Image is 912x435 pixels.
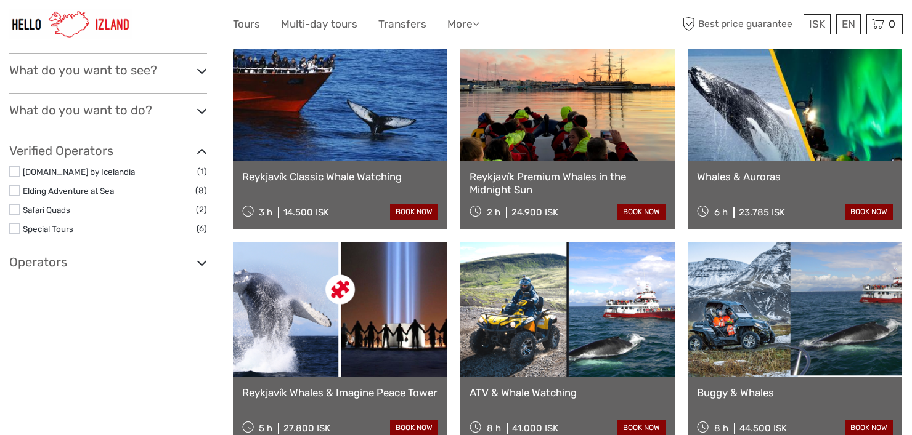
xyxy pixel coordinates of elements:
div: EN [836,14,861,34]
h3: Operators [9,255,207,269]
span: ISK [809,18,825,30]
h3: What do you want to do? [9,103,207,118]
a: Safari Quads [23,205,70,215]
span: 8 h [714,423,728,434]
div: 41.000 ISK [512,423,558,434]
a: Buggy & Whales [697,386,893,399]
span: 0 [887,18,897,30]
a: [DOMAIN_NAME] by Icelandia [23,167,135,177]
span: 6 h [714,207,728,218]
a: ATV & Whale Watching [470,386,666,399]
a: Transfers [378,15,426,33]
span: 8 h [487,423,501,434]
h3: What do you want to see? [9,63,207,78]
a: Reykjavík Classic Whale Watching [242,170,438,183]
span: (8) [195,183,207,198]
a: More [447,15,479,33]
a: Tours [233,15,260,33]
div: 24.900 ISK [511,207,558,218]
a: Elding Adventure at Sea [23,186,114,196]
span: (6) [197,221,207,236]
img: 1270-cead85dc-23af-4572-be81-b346f9cd5751_logo_small.jpg [9,9,132,39]
div: 14.500 ISK [283,207,329,218]
span: Best price guarantee [680,14,801,34]
p: We're away right now. Please check back later! [17,22,139,31]
a: Special Tours [23,224,73,234]
a: Reykjavík Whales & Imagine Peace Tower [242,386,438,399]
a: book now [845,204,893,220]
span: 2 h [487,207,500,218]
span: (1) [197,164,207,178]
a: Multi-day tours [281,15,357,33]
h3: Verified Operators [9,143,207,158]
a: book now [617,204,666,220]
span: 3 h [259,207,272,218]
div: 23.785 ISK [739,207,785,218]
a: Reykjavík Premium Whales in the Midnight Sun [470,170,666,196]
a: book now [390,204,438,220]
div: 44.500 ISK [739,423,787,434]
span: (2) [196,202,207,217]
div: 27.800 ISK [283,423,330,434]
a: Whales & Auroras [697,170,893,183]
span: 5 h [259,423,272,434]
button: Open LiveChat chat widget [142,19,157,34]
